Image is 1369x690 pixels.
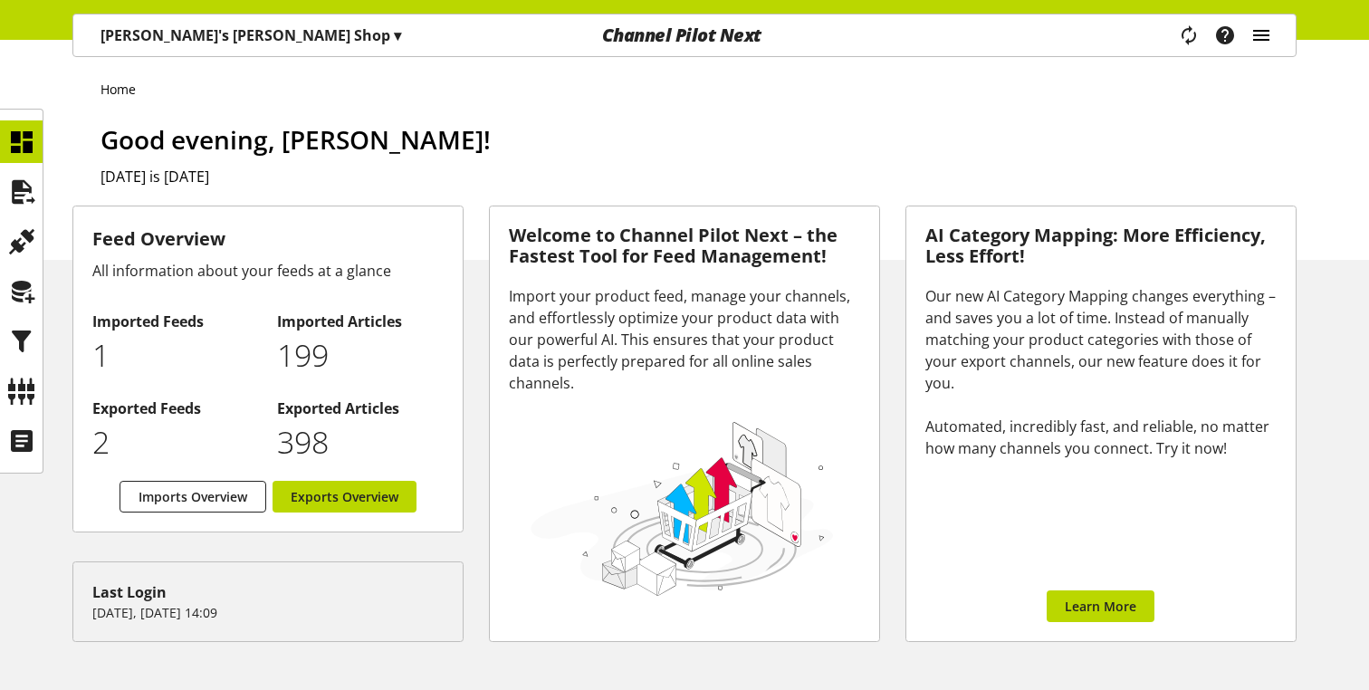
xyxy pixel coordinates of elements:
h2: Exported Articles [277,398,443,419]
span: ▾ [394,25,401,45]
div: All information about your feeds at a glance [92,260,444,282]
h2: Imported Feeds [92,311,258,332]
nav: main navigation [72,14,1297,57]
h3: Feed Overview [92,225,444,253]
div: Last Login [92,581,444,603]
p: [PERSON_NAME]'s [PERSON_NAME] Shop [101,24,401,46]
a: Learn More [1047,590,1154,622]
p: 2 [92,419,258,465]
h3: AI Category Mapping: More Efficiency, Less Effort! [925,225,1277,266]
img: 78e1b9dcff1e8392d83655fcfc870417.svg [527,417,838,599]
div: Our new AI Category Mapping changes everything – and saves you a lot of time. Instead of manually... [925,285,1277,459]
span: Learn More [1065,597,1136,616]
div: Import your product feed, manage your channels, and effortlessly optimize your product data with ... [509,285,860,394]
p: 398 [277,419,443,465]
span: Imports Overview [139,487,247,506]
h2: Exported Feeds [92,398,258,419]
p: 199 [277,332,443,379]
h2: [DATE] is [DATE] [101,166,1297,187]
h3: Welcome to Channel Pilot Next – the Fastest Tool for Feed Management! [509,225,860,266]
h2: Imported Articles [277,311,443,332]
a: Imports Overview [120,481,266,513]
span: Exports Overview [291,487,398,506]
span: Good evening, [PERSON_NAME]! [101,122,491,157]
p: 1 [92,332,258,379]
a: Exports Overview [273,481,416,513]
p: [DATE], [DATE] 14:09 [92,603,444,622]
